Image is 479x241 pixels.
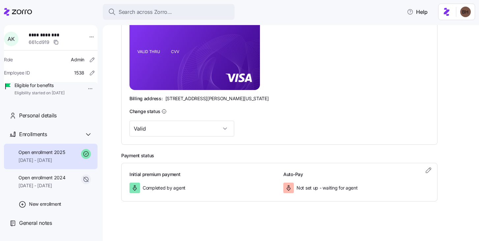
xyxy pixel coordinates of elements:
tspan: CVV [171,49,179,54]
button: Search across Zorro... [103,4,235,20]
span: Personal details [19,111,57,120]
span: 1538 [74,70,84,76]
span: Help [407,8,428,16]
h3: Initial premium payment [129,171,275,178]
span: A K [8,36,14,42]
span: Open enrollment 2024 [18,174,65,181]
span: Not set up - waiting for agent [296,185,358,191]
img: c3c218ad70e66eeb89914ccc98a2927c [460,7,471,17]
span: New enrollment [29,201,61,207]
span: Enrollments [19,130,47,138]
span: General notes [19,219,52,227]
span: Role [4,56,13,63]
span: [DATE] - [DATE] [18,157,65,164]
button: Help [402,5,433,18]
span: Eligible for benefits [14,82,65,89]
span: 661cd919 [29,39,49,45]
h3: Auto-Pay [283,171,429,178]
span: [DATE] - [DATE] [18,182,65,189]
span: Completed by agent [143,185,185,191]
span: Billing address: [129,95,163,102]
span: Eligibility started on [DATE] [14,90,65,96]
h3: Change status [129,108,160,115]
h2: Payment status [121,153,470,159]
span: Admin [71,56,84,63]
span: Employee ID [4,70,30,76]
span: Search across Zorro... [119,8,172,16]
tspan: VALID THRU [137,49,160,54]
span: Open enrollment 2025 [18,149,65,156]
span: [STREET_ADDRESS][PERSON_NAME][US_STATE] [165,95,269,102]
